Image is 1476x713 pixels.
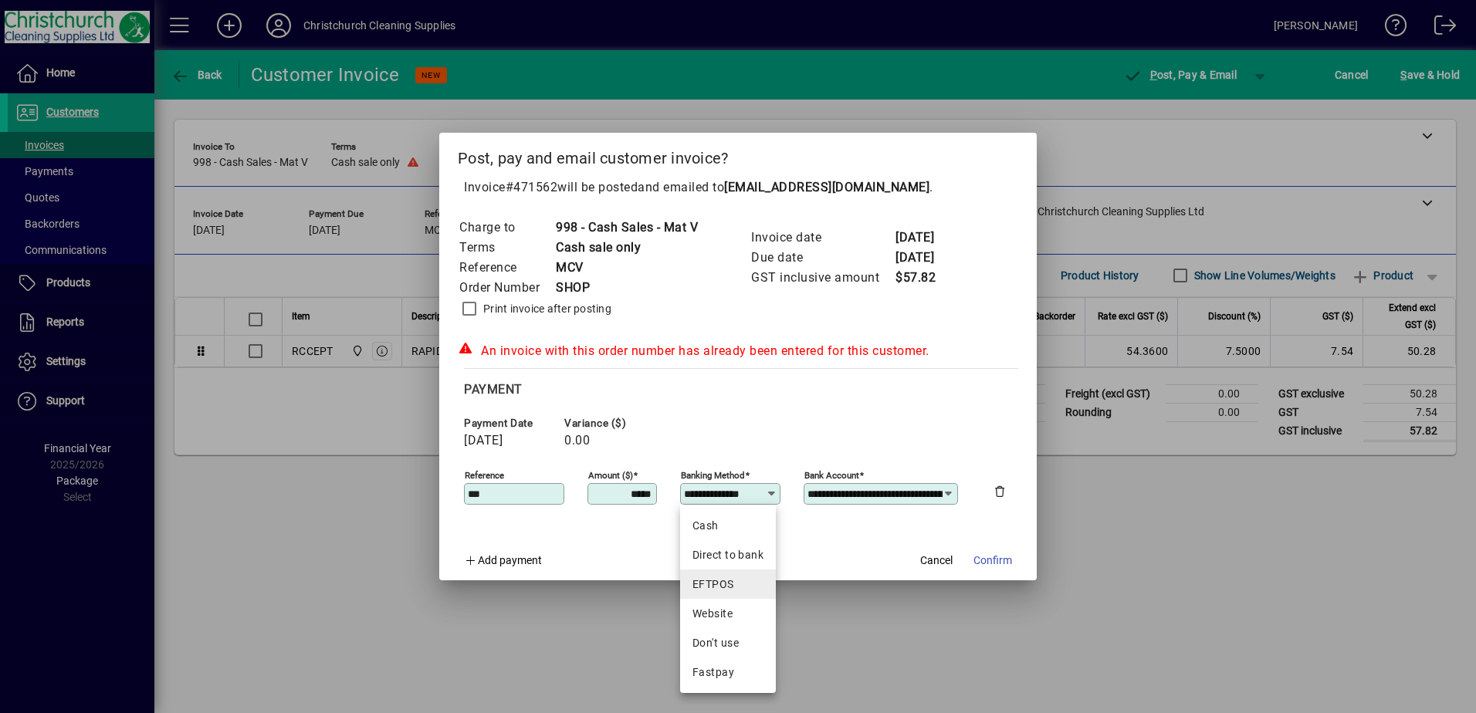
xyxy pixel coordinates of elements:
[439,133,1037,177] h2: Post, pay and email customer invoice?
[692,547,763,563] div: Direct to bank
[506,180,558,194] span: #471562
[680,628,776,657] mat-option: Don't use
[588,470,633,481] mat-label: Amount ($)
[920,552,953,569] span: Cancel
[680,657,776,687] mat-option: Fastpay
[564,434,590,448] span: 0.00
[967,546,1018,574] button: Confirm
[459,258,555,278] td: Reference
[555,258,698,278] td: MCV
[458,178,1018,197] p: Invoice will be posted .
[459,278,555,298] td: Order Number
[912,546,961,574] button: Cancel
[458,342,1018,360] div: An invoice with this order number has already been entered for this customer.
[464,417,557,429] span: Payment date
[973,552,1012,569] span: Confirm
[555,278,698,298] td: SHOP
[895,268,956,288] td: $57.82
[692,606,763,622] div: Website
[638,180,929,194] span: and emailed to
[692,518,763,534] div: Cash
[464,382,523,397] span: Payment
[458,546,548,574] button: Add payment
[681,470,745,481] mat-label: Banking method
[692,664,763,681] div: Fastpay
[680,569,776,599] mat-option: EFTPOS
[555,238,698,258] td: Cash sale only
[459,218,555,238] td: Charge to
[459,238,555,258] td: Terms
[895,228,956,248] td: [DATE]
[555,218,698,238] td: 998 - Cash Sales - Mat V
[464,434,503,448] span: [DATE]
[750,248,895,268] td: Due date
[750,228,895,248] td: Invoice date
[680,599,776,628] mat-option: Website
[750,268,895,288] td: GST inclusive amount
[724,180,929,194] b: [EMAIL_ADDRESS][DOMAIN_NAME]
[895,248,956,268] td: [DATE]
[680,511,776,540] mat-option: Cash
[680,540,776,569] mat-option: Direct to bank
[465,470,504,481] mat-label: Reference
[804,470,859,481] mat-label: Bank Account
[480,301,611,316] label: Print invoice after posting
[692,576,763,593] div: EFTPOS
[478,554,542,566] span: Add payment
[692,635,763,651] div: Don't use
[564,417,657,429] span: Variance ($)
